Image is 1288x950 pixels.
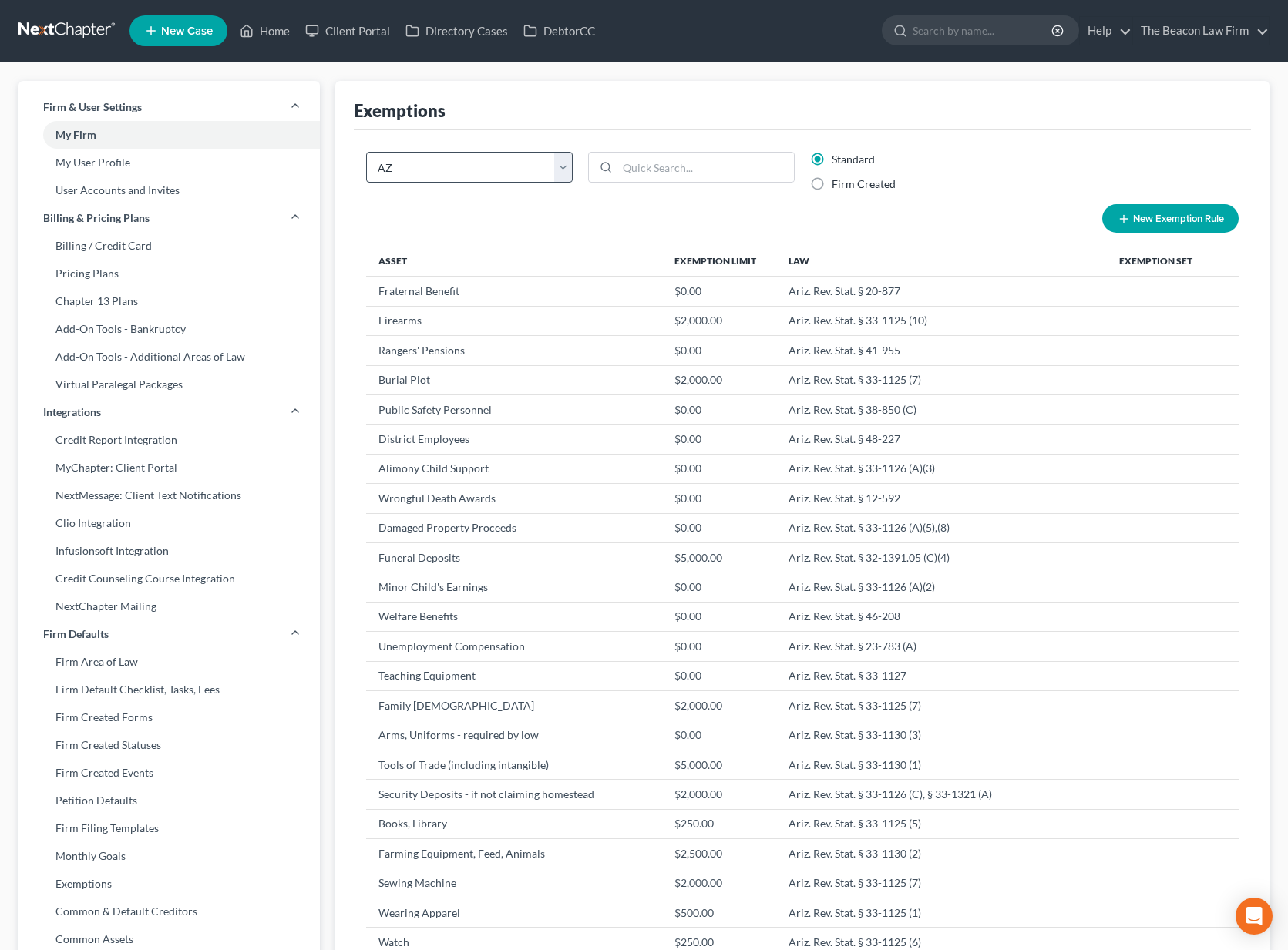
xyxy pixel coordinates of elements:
a: NextChapter Mailing [18,592,320,620]
a: Clio Integration [18,509,320,537]
td: $500.00 [662,898,776,927]
td: Tools of Trade (including intangible) [366,750,662,779]
a: Pricing Plans [18,260,320,287]
td: Ariz. Rev. Stat. § 33-1126 (A)(2) [776,572,1107,602]
td: Funeral Deposits [366,542,662,572]
td: Sewing Machine [366,868,662,898]
td: Welfare Benefits [366,602,662,631]
td: Ariz. Rev. Stat. § 33-1127 [776,661,1107,690]
td: $0.00 [662,720,776,750]
td: $2,000.00 [662,868,776,898]
td: $250.00 [662,809,776,838]
td: $2,500.00 [662,839,776,868]
td: Ariz. Rev. Stat. § 41-955 [776,336,1107,365]
a: DebtorCC [516,17,603,45]
td: $2,000.00 [662,306,776,335]
td: $0.00 [662,632,776,661]
label: Standard [832,152,875,167]
td: Ariz. Rev. Stat. § 33-1125 (5) [776,809,1107,838]
th: Exemption Limit [662,245,776,276]
td: $2,000.00 [662,365,776,394]
a: Firm Created Events [18,759,320,787]
td: Ariz. Rev. Stat. § 33-1125 (10) [776,306,1107,335]
a: Home [232,17,298,45]
td: Ariz. Rev. Stat. § 20-877 [776,277,1107,306]
span: Billing & Pricing Plans [43,210,150,226]
td: Farming Equipment, Feed, Animals [366,839,662,868]
td: Security Deposits - if not claiming homestead [366,780,662,809]
td: Ariz. Rev. Stat. § 33-1125 (1) [776,898,1107,927]
a: Help [1080,17,1132,45]
a: Firm Created Statuses [18,731,320,759]
td: Ariz. Rev. Stat. § 32-1391.05 (C)(4) [776,542,1107,572]
span: New Case [161,25,213,37]
td: $2,000.00 [662,780,776,809]
a: Credit Report Integration [18,426,320,454]
td: Ariz. Rev. Stat. § 33-1130 (1) [776,750,1107,779]
td: Fraternal Benefit [366,277,662,306]
a: NextMessage: Client Text Notifications [18,482,320,509]
th: Law [776,245,1107,276]
a: Billing / Credit Card [18,232,320,260]
td: $5,000.00 [662,542,776,572]
a: Common & Default Creditors [18,898,320,925]
button: New Exemption Rule [1102,204,1239,233]
a: Firm Area of Law [18,648,320,676]
td: Ariz. Rev. Stat. § 46-208 [776,602,1107,631]
a: My Firm [18,121,320,149]
a: MyChapter: Client Portal [18,454,320,482]
td: $5,000.00 [662,750,776,779]
a: Monthly Goals [18,842,320,870]
td: Teaching Equipment [366,661,662,690]
a: Credit Counseling Course Integration [18,565,320,592]
input: Search by name... [913,16,1054,45]
a: Add-On Tools - Additional Areas of Law [18,343,320,371]
div: Open Intercom Messenger [1236,898,1273,935]
td: Wrongful Death Awards [366,484,662,513]
td: Family [DEMOGRAPHIC_DATA] [366,691,662,720]
th: Exemption Set [1107,245,1212,276]
a: Firm & User Settings [18,93,320,121]
a: Directory Cases [398,17,516,45]
a: Add-On Tools - Bankruptcy [18,315,320,343]
a: Firm Created Forms [18,703,320,731]
td: Burial Plot [366,365,662,394]
td: $2,000.00 [662,691,776,720]
div: Exemptions [354,99,446,122]
a: Petition Defaults [18,787,320,814]
a: Firm Default Checklist, Tasks, Fees [18,676,320,703]
td: Ariz. Rev. Stat. § 33-1126 (A)(5),(8) [776,513,1107,542]
td: Damaged Property Proceeds [366,513,662,542]
a: Integrations [18,398,320,426]
a: Firm Filing Templates [18,814,320,842]
td: Firearms [366,306,662,335]
td: Ariz. Rev. Stat. § 33-1125 (7) [776,691,1107,720]
td: Ariz. Rev. Stat. § 33-1125 (7) [776,365,1107,394]
td: Unemployment Compensation [366,632,662,661]
td: $0.00 [662,661,776,690]
label: Firm Created [832,176,896,192]
a: Billing & Pricing Plans [18,204,320,232]
a: Client Portal [298,17,398,45]
td: Books, Library [366,809,662,838]
td: $0.00 [662,572,776,602]
td: Ariz. Rev. Stat. § 33-1130 (3) [776,720,1107,750]
td: $0.00 [662,277,776,306]
td: Ariz. Rev. Stat. § 33-1126 (A)(3) [776,454,1107,483]
a: Infusionsoft Integration [18,537,320,565]
td: District Employees [366,425,662,454]
span: Firm Defaults [43,626,109,642]
td: $0.00 [662,425,776,454]
a: Exemptions [18,870,320,898]
td: Ariz. Rev. Stat. § 33-1130 (2) [776,839,1107,868]
td: Arms, Uniforms - required by low [366,720,662,750]
td: Ariz. Rev. Stat. § 33-1125 (7) [776,868,1107,898]
td: Ariz. Rev. Stat. § 38-850 (C) [776,394,1107,424]
a: User Accounts and Invites [18,176,320,204]
td: Alimony Child Support [366,454,662,483]
td: Wearing Apparel [366,898,662,927]
th: Asset [366,245,662,276]
span: Firm & User Settings [43,99,142,115]
td: $0.00 [662,454,776,483]
td: Minor Child's Earnings [366,572,662,602]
